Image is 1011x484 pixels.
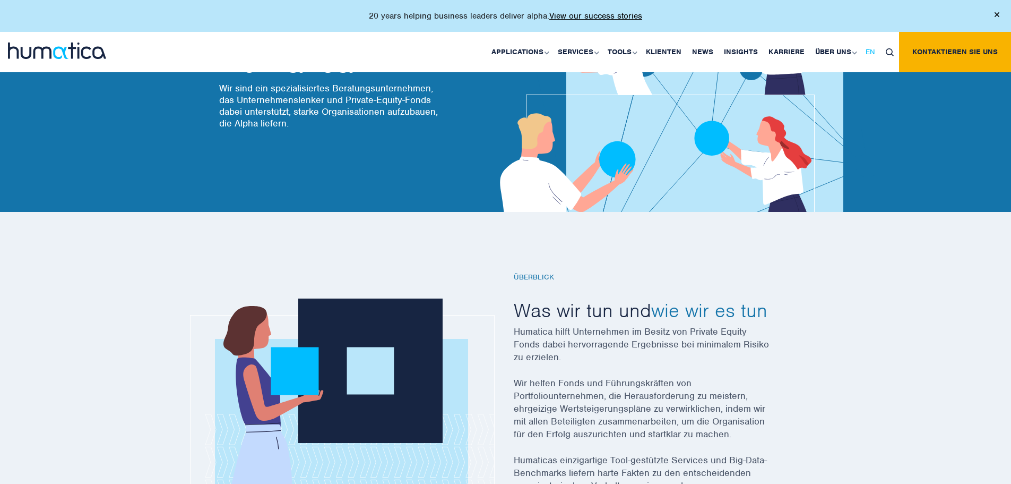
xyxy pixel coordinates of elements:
[514,377,800,454] p: Wir helfen Fonds und Führungskräften von Portfoliounternehmen, die Herausforderung zu meistern, e...
[860,32,880,72] a: EN
[8,43,106,59] img: logo
[486,32,552,72] a: Applications
[641,32,687,72] a: Klienten
[866,47,875,56] span: EN
[602,32,641,72] a: Tools
[899,32,1011,72] a: Kontaktieren Sie uns
[552,32,602,72] a: Services
[514,298,800,322] h2: Was wir tun und
[719,32,763,72] a: Insights
[369,11,642,21] p: 20 years helping business leaders deliver alpha.
[886,48,894,56] img: search_icon
[514,273,800,282] h6: Überblick
[763,32,810,72] a: Karriere
[549,11,642,21] a: View our success stories
[687,32,719,72] a: News
[810,32,860,72] a: Über uns
[514,325,800,377] p: Humatica hilft Unternehmen im Besitz von Private Equity Fonds dabei hervorragende Ergebnisse bei ...
[219,82,447,129] p: Wir sind ein spezialisiertes Beratungsunternehmen, das Unternehmenslenker und Private-Equity-Fond...
[651,298,767,322] span: wie wir es tun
